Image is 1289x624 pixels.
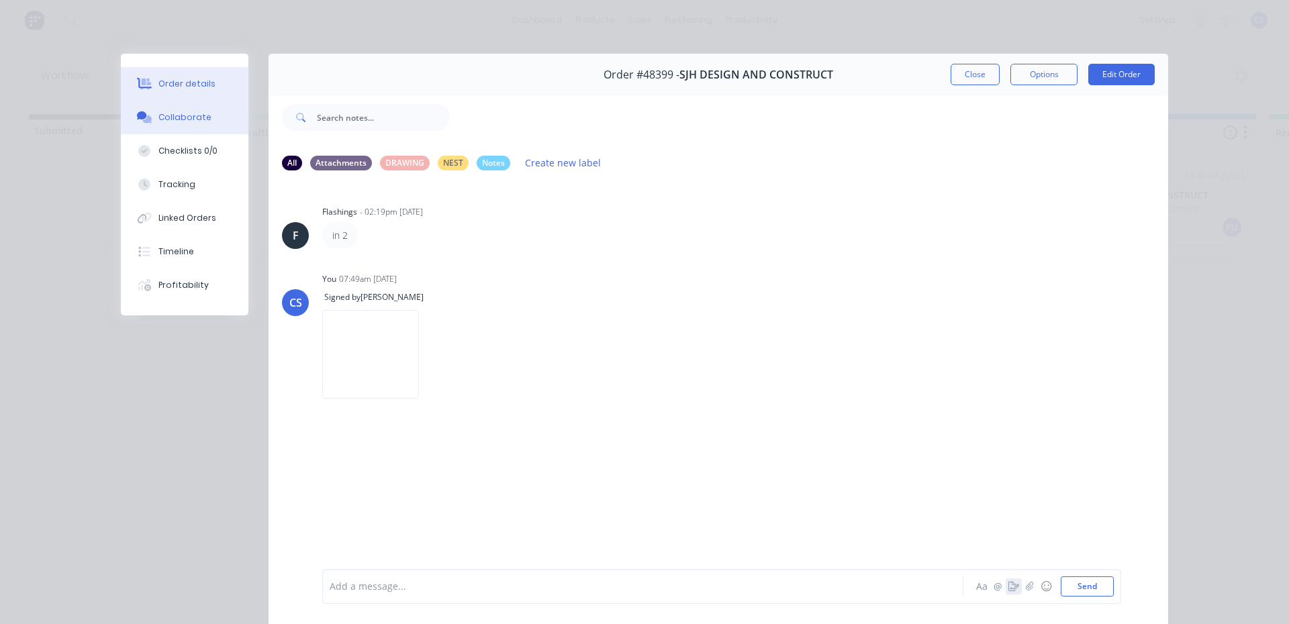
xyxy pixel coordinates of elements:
[438,156,469,170] div: NEST
[317,104,450,131] input: Search notes...
[158,246,194,258] div: Timeline
[380,156,430,170] div: DRAWING
[1038,578,1054,594] button: ☺
[322,273,336,285] div: You
[158,279,209,291] div: Profitability
[360,206,423,218] div: - 02:19pm [DATE]
[293,227,299,244] div: F
[990,578,1006,594] button: @
[1010,64,1078,85] button: Options
[289,295,302,311] div: CS
[477,156,510,170] div: Notes
[951,64,1000,85] button: Close
[332,229,348,242] p: in 2
[1088,64,1155,85] button: Edit Order
[121,67,248,101] button: Order details
[339,273,397,285] div: 07:49am [DATE]
[121,168,248,201] button: Tracking
[158,178,195,191] div: Tracking
[121,235,248,268] button: Timeline
[158,111,211,123] div: Collaborate
[121,134,248,168] button: Checklists 0/0
[518,154,608,172] button: Create new label
[158,145,218,157] div: Checklists 0/0
[158,78,216,90] div: Order details
[310,156,372,170] div: Attachments
[679,68,833,81] span: SJH DESIGN AND CONSTRUCT
[322,291,426,303] span: Signed by [PERSON_NAME]
[973,578,990,594] button: Aa
[121,201,248,235] button: Linked Orders
[282,156,302,170] div: All
[121,101,248,134] button: Collaborate
[1061,576,1114,596] button: Send
[121,268,248,302] button: Profitability
[604,68,679,81] span: Order #48399 -
[158,212,216,224] div: Linked Orders
[322,206,357,218] div: Flashings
